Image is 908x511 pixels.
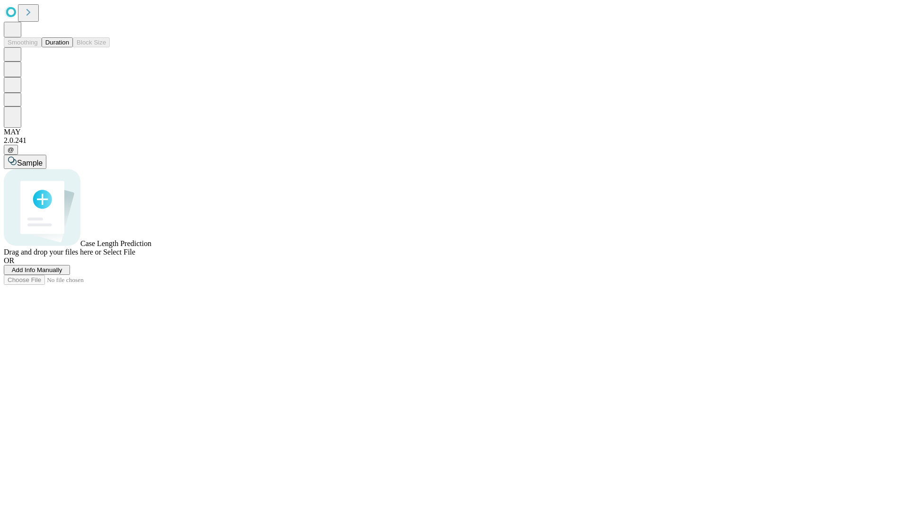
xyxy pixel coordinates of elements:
[73,37,110,47] button: Block Size
[4,248,101,256] span: Drag and drop your files here or
[4,136,904,145] div: 2.0.241
[12,266,62,273] span: Add Info Manually
[42,37,73,47] button: Duration
[103,248,135,256] span: Select File
[4,128,904,136] div: MAY
[4,37,42,47] button: Smoothing
[8,146,14,153] span: @
[4,155,46,169] button: Sample
[4,145,18,155] button: @
[4,265,70,275] button: Add Info Manually
[17,159,43,167] span: Sample
[80,239,151,247] span: Case Length Prediction
[4,256,14,264] span: OR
